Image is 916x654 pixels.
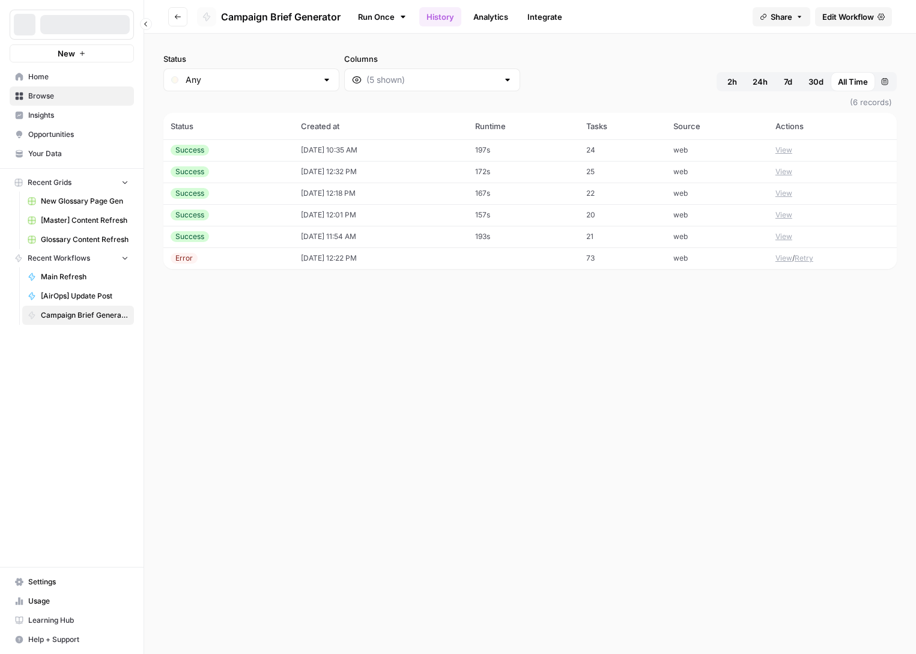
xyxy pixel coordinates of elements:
span: 24h [753,76,768,88]
span: Help + Support [28,634,129,645]
span: Settings [28,577,129,587]
div: Success [171,188,209,199]
td: 22 [579,183,666,204]
th: Source [666,113,768,139]
a: [AirOps] Update Post [22,286,134,306]
button: Recent Workflows [10,249,134,267]
input: Any [186,74,317,86]
label: Status [163,53,339,65]
span: Main Refresh [41,271,129,282]
td: web [666,183,768,204]
span: New [58,47,75,59]
span: Campaign Brief Generator [221,10,341,24]
a: [Master] Content Refresh [22,211,134,230]
span: Usage [28,596,129,607]
button: 2h [719,72,745,91]
a: Home [10,67,134,86]
td: 20 [579,204,666,226]
div: Success [171,145,209,156]
button: View [775,188,792,199]
button: View [775,253,792,264]
a: Campaign Brief Generator [197,7,341,26]
a: Opportunities [10,125,134,144]
a: Usage [10,592,134,611]
a: Integrate [520,7,569,26]
span: Recent Grids [28,177,71,188]
button: Recent Grids [10,174,134,192]
div: Error [171,253,198,264]
span: Opportunities [28,129,129,140]
a: Glossary Content Refresh [22,230,134,249]
span: Share [771,11,792,23]
input: (5 shown) [366,74,498,86]
a: History [419,7,461,26]
span: 30d [808,76,823,88]
th: Actions [768,113,897,139]
a: Insights [10,106,134,125]
button: 7d [775,72,801,91]
a: Edit Workflow [815,7,892,26]
a: Settings [10,572,134,592]
button: Help + Support [10,630,134,649]
div: Success [171,231,209,242]
label: Columns [344,53,520,65]
a: Your Data [10,144,134,163]
td: web [666,226,768,247]
a: Main Refresh [22,267,134,286]
span: 7d [784,76,792,88]
th: Runtime [468,113,579,139]
button: View [775,231,792,242]
td: web [666,139,768,161]
th: Tasks [579,113,666,139]
td: [DATE] 12:18 PM [294,183,468,204]
td: 172s [468,161,579,183]
td: [DATE] 11:54 AM [294,226,468,247]
span: Learning Hub [28,615,129,626]
span: Browse [28,91,129,101]
span: [Master] Content Refresh [41,215,129,226]
td: 193s [468,226,579,247]
a: Browse [10,86,134,106]
span: Recent Workflows [28,253,90,264]
a: Run Once [350,7,414,27]
button: New [10,44,134,62]
a: New Glossary Page Gen [22,192,134,211]
span: Home [28,71,129,82]
span: Your Data [28,148,129,159]
span: Glossary Content Refresh [41,234,129,245]
span: 2h [727,76,737,88]
td: [DATE] 12:22 PM [294,247,468,269]
span: Insights [28,110,129,121]
span: Edit Workflow [822,11,874,23]
span: New Glossary Page Gen [41,196,129,207]
a: Analytics [466,7,515,26]
td: 21 [579,226,666,247]
td: 24 [579,139,666,161]
th: Status [163,113,294,139]
div: Success [171,210,209,220]
button: View [775,145,792,156]
td: [DATE] 12:32 PM [294,161,468,183]
td: 157s [468,204,579,226]
div: Success [171,166,209,177]
td: 73 [579,247,666,269]
a: Campaign Brief Generator [22,306,134,325]
td: [DATE] 12:01 PM [294,204,468,226]
td: 25 [579,161,666,183]
span: (6 records) [163,91,897,113]
td: / [768,247,897,269]
button: Retry [795,253,813,264]
button: Share [753,7,810,26]
button: View [775,210,792,220]
td: web [666,204,768,226]
td: 197s [468,139,579,161]
span: [AirOps] Update Post [41,291,129,301]
button: 30d [801,72,831,91]
a: Learning Hub [10,611,134,630]
td: [DATE] 10:35 AM [294,139,468,161]
th: Created at [294,113,468,139]
button: View [775,166,792,177]
td: web [666,247,768,269]
button: 24h [745,72,775,91]
td: web [666,161,768,183]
